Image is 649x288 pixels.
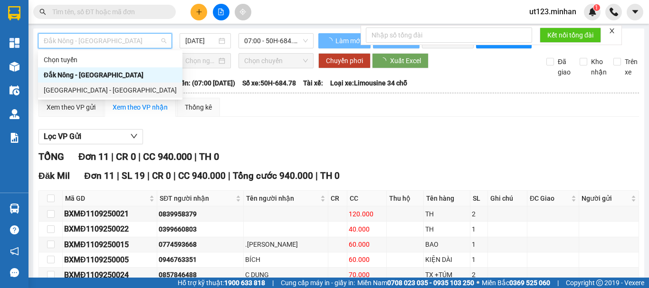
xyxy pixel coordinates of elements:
[246,193,318,204] span: Tên người nhận
[194,151,197,162] span: |
[185,102,212,112] div: Thống kê
[477,281,479,285] span: ⚪️
[173,170,176,181] span: |
[595,4,598,11] span: 1
[10,268,19,277] span: message
[38,83,182,98] div: Sài Gòn - Đắk Nông
[320,170,340,181] span: TH 0
[63,222,157,237] td: BXMĐ1109250022
[244,252,328,268] td: BÍCH
[349,269,384,280] div: 70.000
[10,204,19,214] img: warehouse-icon
[244,34,308,48] span: 07:00 - 50H-684.78
[185,36,217,46] input: 12/09/2025
[318,53,371,68] button: Chuyển phơi
[113,102,168,112] div: Xem theo VP nhận
[10,62,19,72] img: warehouse-icon
[10,225,19,234] span: question-circle
[10,38,19,48] img: dashboard-icon
[157,222,244,237] td: 0399660803
[64,239,155,251] div: BXMĐ1109250015
[159,224,242,234] div: 0399660803
[138,151,141,162] span: |
[281,278,355,288] span: Cung cấp máy in - giấy in:
[239,9,246,15] span: aim
[547,30,593,40] span: Kết nối tổng đài
[582,193,629,204] span: Người gửi
[52,7,164,17] input: Tìm tên, số ĐT hoặc mã đơn
[244,54,308,68] span: Chọn chuyến
[326,37,334,44] span: loading
[372,53,429,68] button: Xuất Excel
[315,170,318,181] span: |
[425,239,468,250] div: BAO
[303,78,323,88] span: Tài xế:
[10,133,19,143] img: solution-icon
[387,191,424,206] th: Thu hộ
[357,278,474,288] span: Miền Nam
[10,85,19,95] img: warehouse-icon
[245,254,326,265] div: BÍCH
[213,4,229,20] button: file-add
[44,130,81,142] span: Lọc VP Gửi
[366,28,532,43] input: Nhập số tổng đài
[63,252,157,268] td: BXMĐ1109250005
[64,254,155,266] div: BXMĐ1109250005
[347,191,386,206] th: CC
[64,208,155,220] div: BXMĐ1109250021
[117,170,119,181] span: |
[38,151,64,162] span: TỔNG
[335,36,363,46] span: Làm mới
[44,70,177,80] div: Đắk Nông - [GEOGRAPHIC_DATA]
[530,193,569,204] span: ĐC Giao
[596,279,603,286] span: copyright
[116,151,136,162] span: CR 0
[472,254,487,265] div: 1
[166,78,235,88] span: Chuyến: (07:00 [DATE])
[472,209,487,219] div: 2
[425,254,468,265] div: KIỆN DÀI
[610,8,618,16] img: phone-icon
[470,191,488,206] th: SL
[63,206,157,222] td: BXMĐ1109250021
[242,78,296,88] span: Số xe: 50H-684.78
[588,8,597,16] img: icon-new-feature
[185,56,217,66] input: Chọn ngày
[318,33,371,48] button: Làm mới
[245,239,326,250] div: .[PERSON_NAME]
[143,151,192,162] span: CC 940.000
[349,209,384,219] div: 120.000
[349,224,384,234] div: 40.000
[509,279,550,287] strong: 0369 525 060
[424,191,470,206] th: Tên hàng
[160,193,234,204] span: SĐT người nhận
[63,268,157,283] td: BXMĐ1109250024
[159,269,242,280] div: 0857846488
[522,6,584,18] span: ut123.minhan
[627,4,643,20] button: caret-down
[10,247,19,256] span: notification
[593,4,600,11] sup: 1
[380,57,390,64] span: loading
[196,9,202,15] span: plus
[621,56,641,77] span: Trên xe
[488,191,527,206] th: Ghi chú
[157,268,244,283] td: 0857846488
[328,191,348,206] th: CR
[65,193,147,204] span: Mã GD
[540,28,601,43] button: Kết nối tổng đài
[218,9,224,15] span: file-add
[387,279,474,287] strong: 0708 023 035 - 0935 103 250
[152,170,171,181] span: CR 0
[39,9,46,15] span: search
[178,278,265,288] span: Hỗ trợ kỹ thuật:
[10,109,19,119] img: warehouse-icon
[224,279,265,287] strong: 1900 633 818
[235,4,251,20] button: aim
[84,170,115,181] span: Đơn 11
[425,224,468,234] div: TH
[157,252,244,268] td: 0946763351
[159,254,242,265] div: 0946763351
[349,239,384,250] div: 60.000
[64,269,155,281] div: BXMĐ1109250024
